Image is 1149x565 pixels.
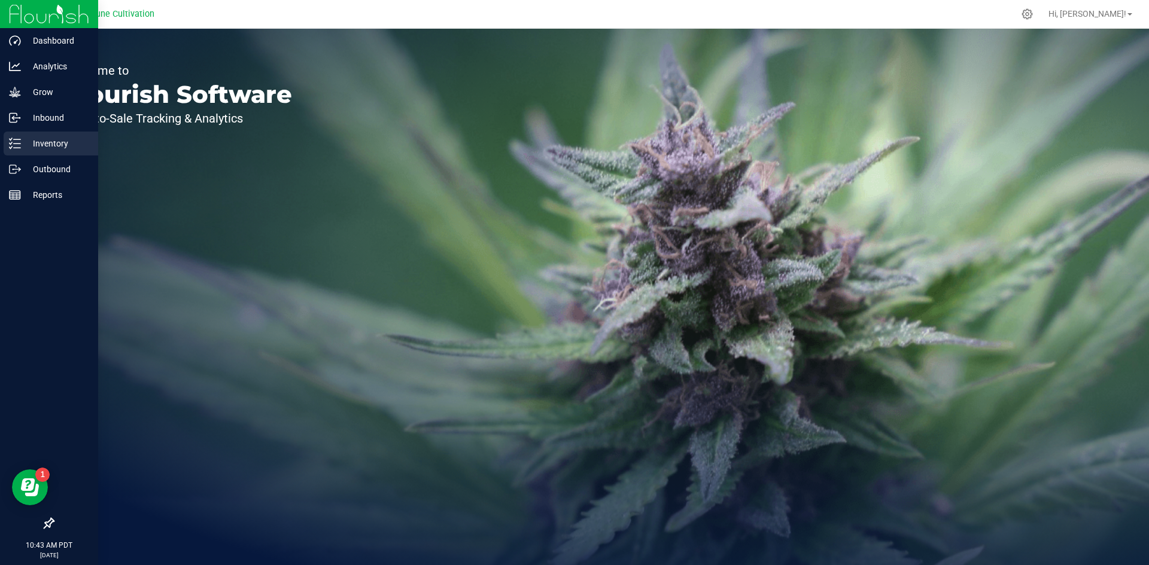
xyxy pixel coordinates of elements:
[35,468,50,482] iframe: Resource center unread badge
[1020,8,1035,20] div: Manage settings
[5,551,93,560] p: [DATE]
[21,162,93,176] p: Outbound
[9,112,21,124] inline-svg: Inbound
[9,35,21,47] inline-svg: Dashboard
[9,60,21,72] inline-svg: Analytics
[9,138,21,149] inline-svg: Inventory
[21,111,93,125] p: Inbound
[21,85,93,99] p: Grow
[5,540,93,551] p: 10:43 AM PDT
[65,83,292,106] p: Flourish Software
[21,136,93,151] p: Inventory
[21,33,93,48] p: Dashboard
[1048,9,1126,19] span: Hi, [PERSON_NAME]!
[21,188,93,202] p: Reports
[21,59,93,74] p: Analytics
[65,65,292,77] p: Welcome to
[9,86,21,98] inline-svg: Grow
[65,112,292,124] p: Seed-to-Sale Tracking & Analytics
[12,469,48,505] iframe: Resource center
[9,189,21,201] inline-svg: Reports
[9,163,21,175] inline-svg: Outbound
[90,9,154,19] span: Dune Cultivation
